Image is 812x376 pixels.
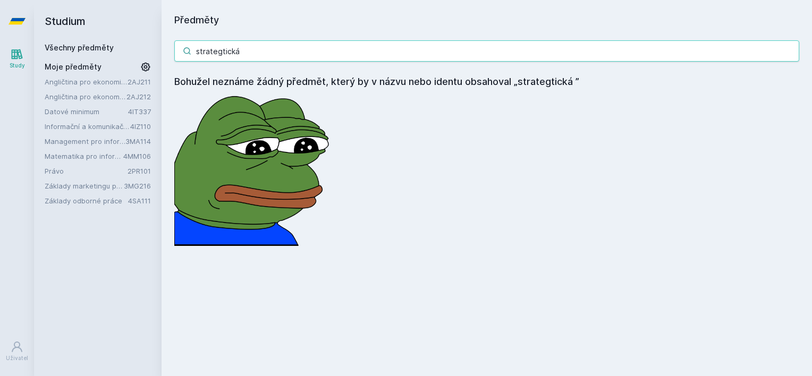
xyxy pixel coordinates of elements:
[45,121,130,132] a: Informační a komunikační technologie
[6,354,28,362] div: Uživatel
[130,122,151,131] a: 4IZ110
[45,76,128,87] a: Angličtina pro ekonomická studia 1 (B2/C1)
[128,196,151,205] a: 4SA111
[45,151,123,161] a: Matematika pro informatiky
[128,167,151,175] a: 2PR101
[2,335,32,368] a: Uživatel
[10,62,25,70] div: Study
[45,91,126,102] a: Angličtina pro ekonomická studia 2 (B2/C1)
[45,195,128,206] a: Základy odborné práce
[174,40,799,62] input: Název nebo ident předmětu…
[123,152,151,160] a: 4MM106
[125,137,151,146] a: 3MA114
[128,78,151,86] a: 2AJ211
[124,182,151,190] a: 3MG216
[45,166,128,176] a: Právo
[45,43,114,52] a: Všechny předměty
[128,107,151,116] a: 4IT337
[174,74,799,89] h4: Bohužel neznáme žádný předmět, který by v názvu nebo identu obsahoval „strategtická ”
[45,62,101,72] span: Moje předměty
[45,106,128,117] a: Datové minimum
[174,13,799,28] h1: Předměty
[45,181,124,191] a: Základy marketingu pro informatiky a statistiky
[126,92,151,101] a: 2AJ212
[45,136,125,147] a: Management pro informatiky a statistiky
[2,42,32,75] a: Study
[174,89,334,246] img: error_picture.png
